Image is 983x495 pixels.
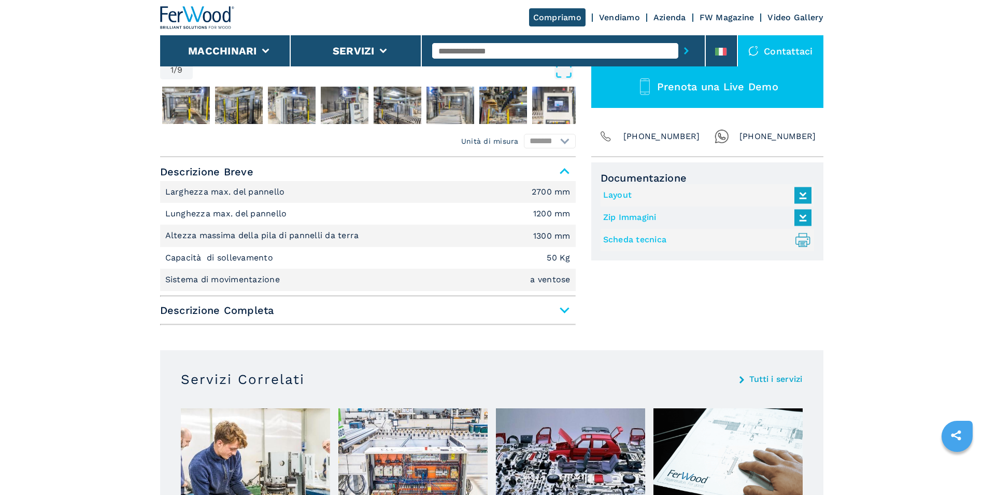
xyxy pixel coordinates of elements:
[477,85,529,126] button: Go to Slide 8
[177,66,182,74] span: 9
[213,85,265,126] button: Go to Slide 3
[603,209,806,226] a: Zip Immagini
[181,371,305,388] h3: Servizi Correlati
[268,87,316,124] img: c973d27c0c37ce7196b32d924005fead
[715,129,729,144] img: Whatsapp
[215,87,263,124] img: 66d37301cfab0e94a720aaf251a764f7
[532,188,571,196] em: 2700 mm
[678,39,694,63] button: submit-button
[529,8,586,26] a: Compriamo
[195,61,573,79] button: Open Fullscreen
[547,254,570,262] em: 50 Kg
[170,66,174,74] span: 1
[603,187,806,204] a: Layout
[424,85,476,126] button: Go to Slide 7
[160,181,576,291] div: Descrizione Breve
[653,12,686,22] a: Azienda
[160,162,576,181] span: Descrizione Breve
[533,210,571,218] em: 1200 mm
[657,80,778,93] span: Prenota una Live Demo
[165,186,288,198] p: Larghezza max. del pannello
[738,35,823,66] div: Contattaci
[319,85,371,126] button: Go to Slide 5
[461,136,519,146] em: Unità di misura
[943,422,969,448] a: sharethis
[162,87,210,124] img: 7ed4f527eb89f50a72a210769098517e
[426,87,474,124] img: a03e7291aa7f8ad572710c1d1370a0e3
[599,129,613,144] img: Phone
[623,129,700,144] span: [PHONE_NUMBER]
[532,87,580,124] img: d207c9a6086344195cd35cd57b078d49
[748,46,759,56] img: Contattaci
[591,66,823,108] button: Prenota una Live Demo
[160,85,212,126] button: Go to Slide 2
[374,87,421,124] img: cc2f11a85a99a56b3ff9963b148afc79
[530,276,570,284] em: a ventose
[333,45,375,57] button: Servizi
[739,129,816,144] span: [PHONE_NUMBER]
[749,375,803,383] a: Tutti i servizi
[165,230,362,241] p: Altezza massima della pila di pannelli da terra
[603,231,806,249] a: Scheda tecnica
[599,12,640,22] a: Vendiamo
[700,12,754,22] a: FW Magazine
[160,85,576,126] nav: Thumbnail Navigation
[165,274,283,285] p: Sistema di movimentazione
[767,12,823,22] a: Video Gallery
[165,252,276,264] p: Capacità di sollevamento
[321,87,368,124] img: 83ce8bf0836cc3c943611f073b14e72b
[160,301,576,320] span: Descrizione Completa
[160,6,235,29] img: Ferwood
[939,448,975,487] iframe: Chat
[533,232,571,240] em: 1300 mm
[372,85,423,126] button: Go to Slide 6
[530,85,582,126] button: Go to Slide 9
[188,45,257,57] button: Macchinari
[266,85,318,126] button: Go to Slide 4
[165,208,290,219] p: Lunghezza max. del pannello
[174,66,177,74] span: /
[479,87,527,124] img: 41c865c04145ea69e3cb3e0875194c5c
[601,172,814,184] span: Documentazione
